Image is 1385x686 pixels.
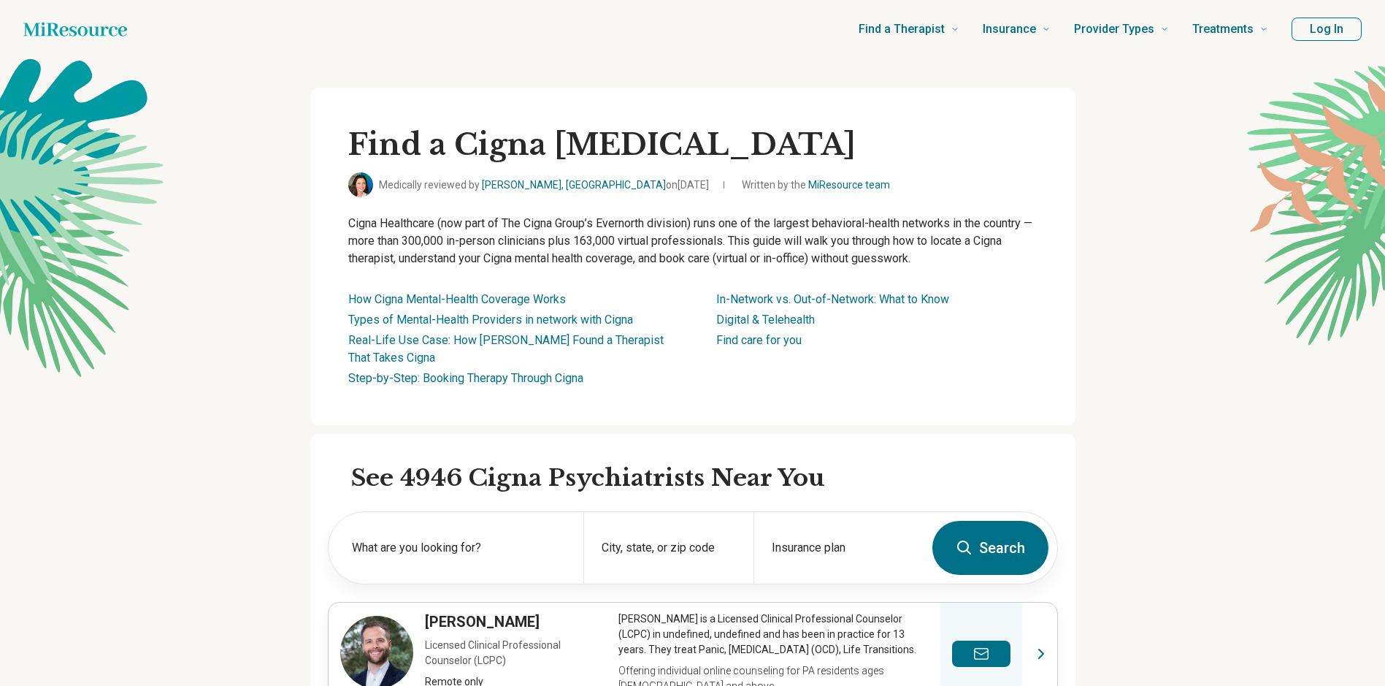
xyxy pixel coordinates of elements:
a: In-Network vs. Out-of-Network: What to Know [716,292,949,306]
a: How Cigna Mental-Health Coverage Works [348,292,566,306]
a: Home page [23,15,127,44]
span: Medically reviewed by [379,178,709,193]
a: Real-Life Use Case: How [PERSON_NAME] Found a Therapist That Takes Cigna [348,333,664,365]
span: Provider Types [1074,19,1154,39]
a: [PERSON_NAME], [GEOGRAPHIC_DATA] [482,179,666,191]
button: Send a message [952,641,1010,667]
a: Find care for you [716,333,802,347]
a: MiResource team [808,179,890,191]
span: Treatments [1192,19,1254,39]
p: Cigna Healthcare (now part of The Cigna Group’s Evernorth division) runs one of the largest behav... [348,215,1037,267]
span: on [DATE] [666,179,709,191]
span: Insurance [983,19,1036,39]
h2: See 4946 Cigna Psychiatrists Near You [351,463,1058,494]
button: Search [932,521,1048,575]
h1: Find a Cigna [MEDICAL_DATA] [348,126,1037,164]
button: Log In [1292,18,1362,41]
label: What are you looking for? [352,539,566,557]
a: Digital & Telehealth [716,313,815,327]
span: Find a Therapist [859,19,945,39]
a: Step-by-Step: Booking Therapy Through Cigna [348,371,583,385]
span: Written by the [742,178,890,193]
a: Types of Mental-Health Providers in network with Cigna [348,313,633,327]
